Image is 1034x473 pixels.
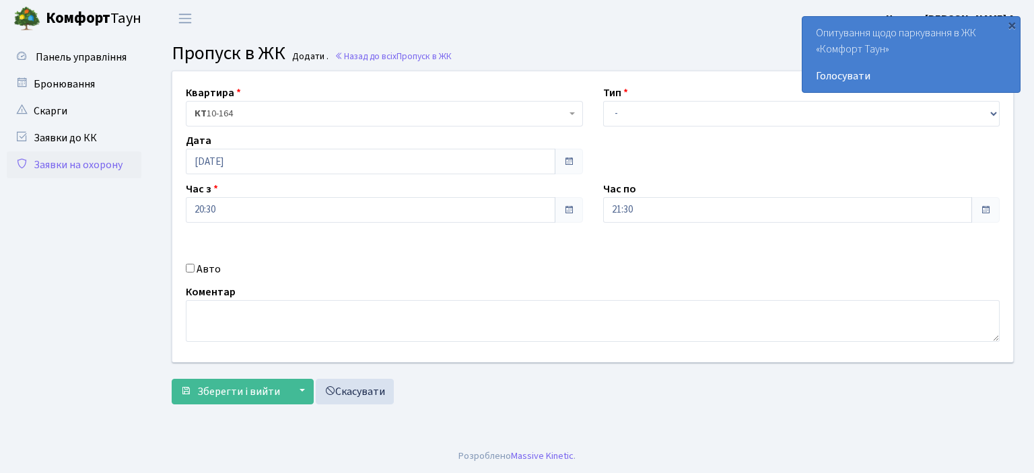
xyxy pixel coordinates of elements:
[886,11,1018,26] b: Цитрус [PERSON_NAME] А.
[316,379,394,404] a: Скасувати
[886,11,1018,27] a: Цитрус [PERSON_NAME] А.
[802,17,1020,92] div: Опитування щодо паркування в ЖК «Комфорт Таун»
[195,107,566,120] span: <b>КТ</b>&nbsp;&nbsp;&nbsp;&nbsp;10-164
[289,51,329,63] small: Додати .
[197,261,221,277] label: Авто
[172,379,289,404] button: Зберегти і вийти
[186,101,583,126] span: <b>КТ</b>&nbsp;&nbsp;&nbsp;&nbsp;10-164
[186,85,241,101] label: Квартира
[603,181,636,197] label: Час по
[186,133,211,149] label: Дата
[46,7,110,29] b: Комфорт
[186,181,218,197] label: Час з
[197,384,280,399] span: Зберегти і вийти
[13,5,40,32] img: logo.png
[7,44,141,71] a: Панель управління
[1005,18,1019,32] div: ×
[511,449,574,463] a: Massive Kinetic
[36,50,127,65] span: Панель управління
[46,7,141,30] span: Таун
[7,98,141,124] a: Скарги
[168,7,202,30] button: Переключити навігацію
[7,124,141,151] a: Заявки до КК
[335,50,452,63] a: Назад до всіхПропуск в ЖК
[816,68,1006,84] a: Голосувати
[458,449,576,464] div: Розроблено .
[603,85,628,101] label: Тип
[7,71,141,98] a: Бронювання
[186,284,236,300] label: Коментар
[172,40,285,67] span: Пропуск в ЖК
[195,107,207,120] b: КТ
[7,151,141,178] a: Заявки на охорону
[397,50,452,63] span: Пропуск в ЖК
